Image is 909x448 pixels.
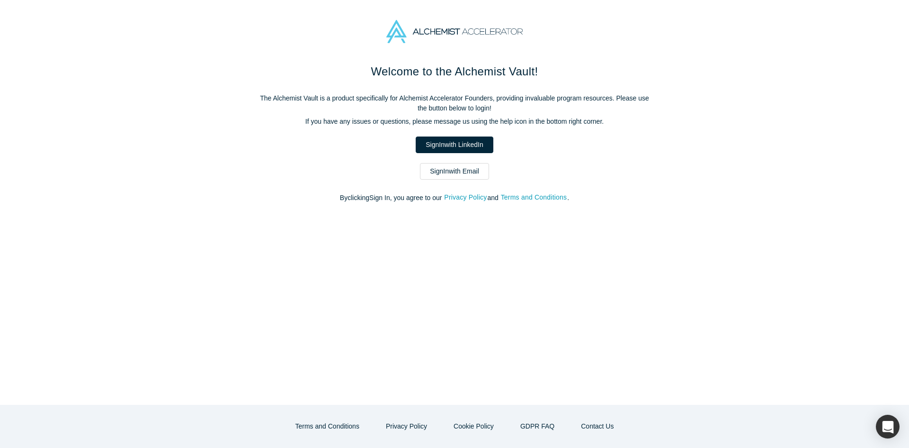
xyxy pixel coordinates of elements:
img: Alchemist Accelerator Logo [386,20,523,43]
button: Privacy Policy [376,418,437,435]
button: Terms and Conditions [500,192,568,203]
p: By clicking Sign In , you agree to our and . [256,193,653,203]
button: Cookie Policy [444,418,504,435]
a: GDPR FAQ [510,418,564,435]
button: Privacy Policy [444,192,487,203]
p: The Alchemist Vault is a product specifically for Alchemist Accelerator Founders, providing inval... [256,93,653,113]
button: Contact Us [571,418,624,435]
p: If you have any issues or questions, please message us using the help icon in the bottom right co... [256,117,653,127]
a: SignInwith Email [420,163,489,180]
a: SignInwith LinkedIn [416,137,493,153]
h1: Welcome to the Alchemist Vault! [256,63,653,80]
button: Terms and Conditions [285,418,369,435]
